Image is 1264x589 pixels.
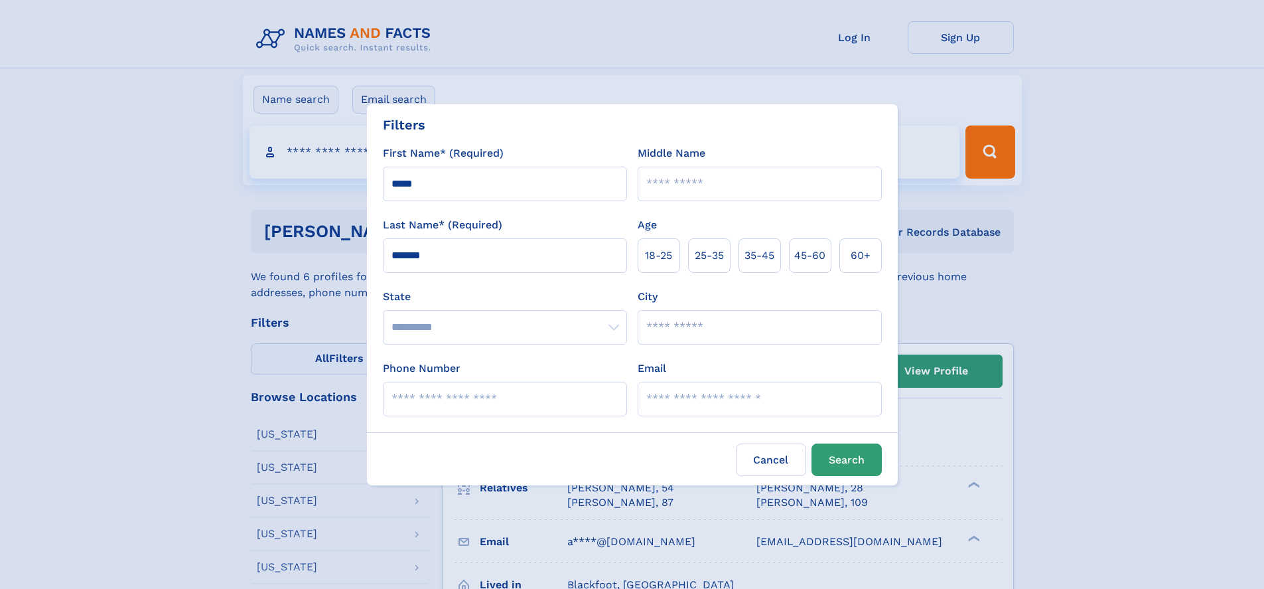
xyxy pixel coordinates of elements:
div: Filters [383,115,425,135]
label: Last Name* (Required) [383,217,502,233]
label: Middle Name [638,145,705,161]
span: 45‑60 [794,248,825,264]
label: Email [638,361,666,377]
button: Search [811,444,882,476]
span: 35‑45 [744,248,774,264]
label: First Name* (Required) [383,145,504,161]
label: Phone Number [383,361,460,377]
label: Cancel [736,444,806,476]
label: Age [638,217,657,233]
span: 25‑35 [695,248,724,264]
label: State [383,289,627,305]
span: 60+ [851,248,871,264]
label: City [638,289,658,305]
span: 18‑25 [645,248,672,264]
